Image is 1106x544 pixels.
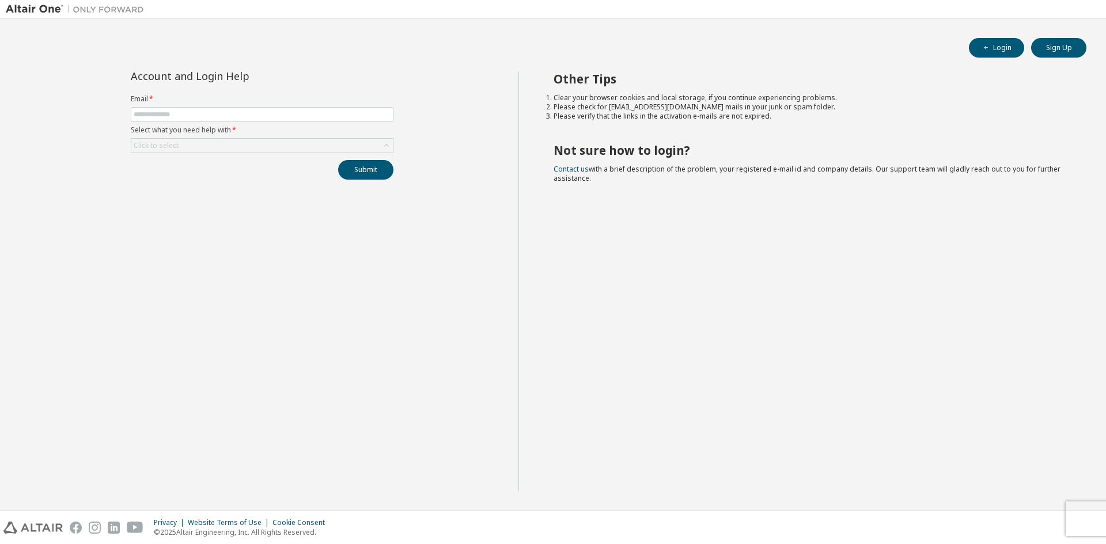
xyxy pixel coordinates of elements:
img: Altair One [6,3,150,15]
a: Contact us [554,164,589,174]
div: Website Terms of Use [188,518,272,527]
h2: Not sure how to login? [554,143,1066,158]
img: youtube.svg [127,522,143,534]
button: Submit [338,160,393,180]
img: instagram.svg [89,522,101,534]
img: facebook.svg [70,522,82,534]
div: Privacy [154,518,188,527]
button: Sign Up [1031,38,1086,58]
li: Please check for [EMAIL_ADDRESS][DOMAIN_NAME] mails in your junk or spam folder. [554,102,1066,112]
img: linkedin.svg [108,522,120,534]
li: Clear your browser cookies and local storage, if you continue experiencing problems. [554,93,1066,102]
button: Login [969,38,1024,58]
span: with a brief description of the problem, your registered e-mail id and company details. Our suppo... [554,164,1060,183]
li: Please verify that the links in the activation e-mails are not expired. [554,112,1066,121]
div: Account and Login Help [131,71,341,81]
div: Click to select [134,141,179,150]
h2: Other Tips [554,71,1066,86]
label: Email [131,94,393,104]
p: © 2025 Altair Engineering, Inc. All Rights Reserved. [154,527,332,537]
div: Click to select [131,139,393,153]
div: Cookie Consent [272,518,332,527]
img: altair_logo.svg [3,522,63,534]
label: Select what you need help with [131,125,393,135]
